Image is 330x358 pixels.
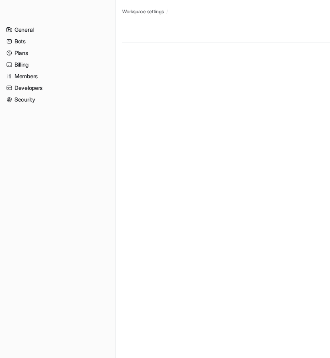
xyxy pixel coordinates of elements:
a: Workspace settings [122,8,164,15]
a: Billing [3,59,112,70]
a: General [3,24,112,35]
a: Security [3,94,112,105]
span: / [166,8,168,15]
a: Bots [3,36,112,47]
a: Members [3,71,112,82]
a: Plans [3,47,112,59]
a: Developers [3,82,112,94]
